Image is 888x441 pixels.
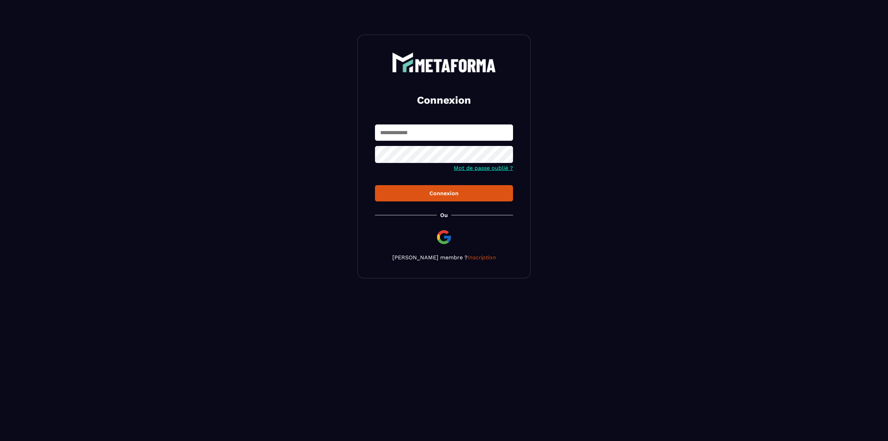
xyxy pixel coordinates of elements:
a: Mot de passe oublié ? [454,165,513,171]
a: logo [375,52,513,72]
button: Connexion [375,185,513,201]
img: google [436,229,452,245]
a: Inscription [468,254,496,261]
img: logo [392,52,496,72]
p: Ou [440,212,448,218]
div: Connexion [381,190,507,197]
h2: Connexion [383,93,505,107]
p: [PERSON_NAME] membre ? [375,254,513,261]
